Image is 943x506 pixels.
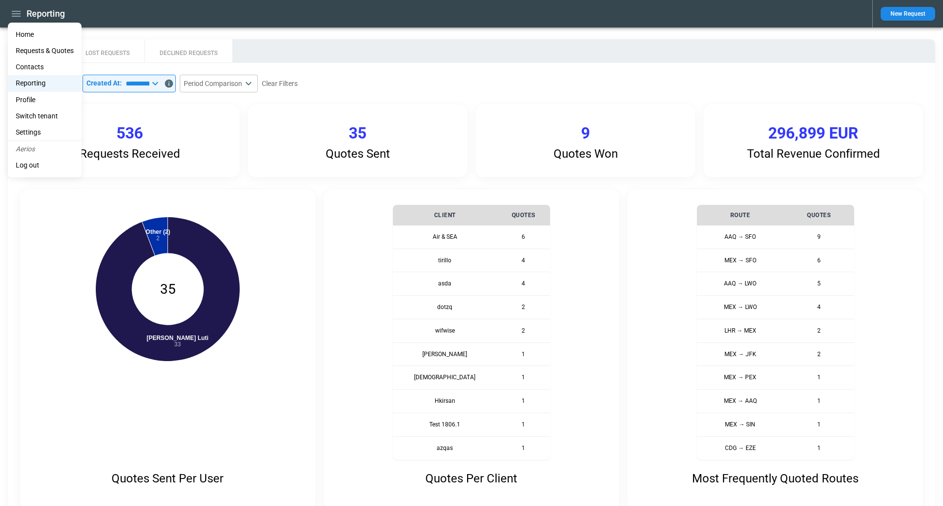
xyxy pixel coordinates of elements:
[8,59,82,75] a: Contacts
[8,43,82,59] a: Requests & Quotes
[8,141,82,157] li: Aerios
[8,75,82,91] a: Reporting
[8,157,82,173] li: Log out
[8,108,82,124] li: Switch tenant
[8,124,82,141] a: Settings
[8,27,82,43] a: Home
[8,92,82,108] a: Profile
